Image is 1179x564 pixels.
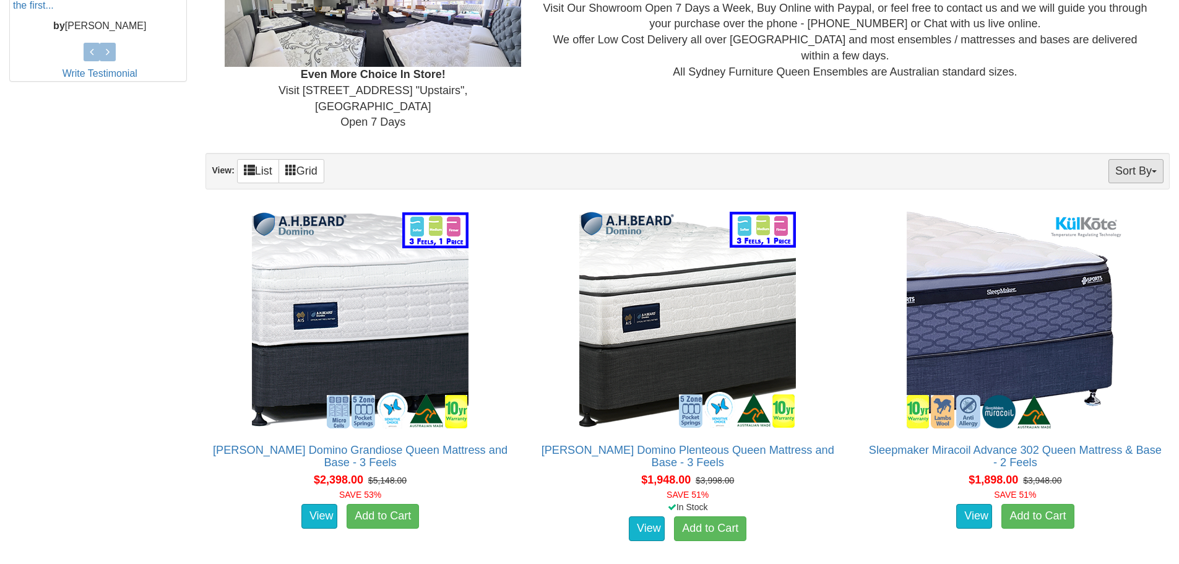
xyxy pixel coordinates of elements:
span: $2,398.00 [314,474,363,486]
del: $3,948.00 [1023,475,1061,485]
del: $5,148.00 [368,475,407,485]
a: View [956,504,992,529]
a: Add to Cart [674,516,746,541]
font: SAVE 51% [994,490,1036,500]
p: [PERSON_NAME] [13,19,186,33]
del: $3,998.00 [696,475,734,485]
button: Sort By [1108,159,1164,183]
a: [PERSON_NAME] Domino Grandiose Queen Mattress and Base - 3 Feels [213,444,507,469]
img: Sleepmaker Miracoil Advance 302 Queen Mattress & Base - 2 Feels [904,209,1126,432]
div: In Stock [531,501,845,513]
a: Add to Cart [347,504,419,529]
strong: View: [212,165,234,175]
font: SAVE 53% [339,490,381,500]
img: A.H Beard Domino Grandiose Queen Mattress and Base - 3 Feels [249,209,472,432]
a: [PERSON_NAME] Domino Plenteous Queen Mattress and Base - 3 Feels [542,444,834,469]
a: Add to Cart [1001,504,1074,529]
span: $1,948.00 [641,474,691,486]
a: List [237,159,279,183]
a: View [629,516,665,541]
a: Sleepmaker Miracoil Advance 302 Queen Mattress & Base - 2 Feels [869,444,1162,469]
b: by [53,20,65,31]
img: A.H Beard Domino Plenteous Queen Mattress and Base - 3 Feels [576,209,799,432]
a: View [301,504,337,529]
a: Write Testimonial [63,68,137,79]
font: SAVE 51% [667,490,709,500]
b: Even More Choice In Store! [301,68,446,80]
a: Grid [279,159,324,183]
span: $1,898.00 [969,474,1018,486]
